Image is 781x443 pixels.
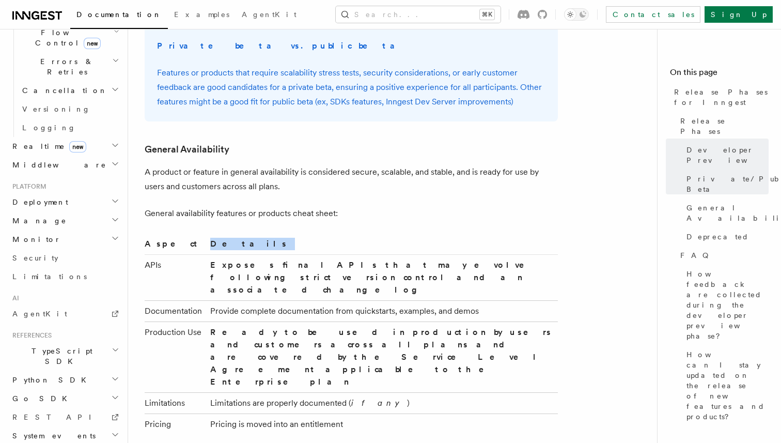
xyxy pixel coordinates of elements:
button: Realtimenew [8,137,121,156]
a: Examples [168,3,236,28]
a: Release Phases for Inngest [670,83,769,112]
strong: Exposes final APIs that may evolve following strict version control and an associated changelog [210,260,539,295]
a: Private/Public Beta [682,170,769,198]
a: Security [8,249,121,267]
a: Deprecated [682,227,769,246]
span: Logging [22,124,76,132]
kbd: ⌘K [480,9,494,20]
span: References [8,331,52,340]
p: General availability features or products cheat sheet: [145,206,558,221]
a: How feedback are collected during the developer preview phase? [682,265,769,345]
td: Documentation [145,300,206,322]
a: How can I stay updated on the release of new features and products? [682,345,769,426]
a: Release Phases [676,112,769,141]
button: TypeScript SDK [8,342,121,371]
th: Aspect [145,237,206,255]
a: Documentation [70,3,168,29]
a: Limitations [8,267,121,286]
a: Developer Preview [682,141,769,170]
span: Release Phases [680,116,769,136]
a: General Availability [682,198,769,227]
button: Cancellation [18,81,121,100]
td: Pricing is moved into an entitlement [206,414,558,435]
button: Python SDK [8,371,121,389]
span: Errors & Retries [18,56,112,77]
span: System events [8,431,96,441]
td: Limitations [145,392,206,414]
span: Flow Control [18,27,114,48]
span: Developer Preview [686,145,773,165]
span: Monitor [8,234,61,245]
span: Deprecated [686,232,749,242]
td: APIs [145,254,206,300]
span: Manage [8,216,67,226]
strong: Ready to be used in production by users and customers across all plans and are covered by the Ser... [210,327,552,387]
span: Examples [174,10,229,19]
span: FAQ [680,250,714,261]
td: Limitations are properly documented ( ) [206,392,558,414]
a: AgentKit [236,3,303,28]
span: new [84,38,101,49]
a: Logging [18,118,121,137]
a: AgentKit [8,304,121,323]
span: AgentKit [242,10,296,19]
span: new [69,141,86,152]
button: Deployment [8,193,121,211]
span: Cancellation [18,85,107,96]
span: Release Phases for Inngest [674,87,769,108]
span: Platform [8,182,46,191]
button: Middleware [8,156,121,174]
span: Middleware [8,160,106,170]
p: Features or products that require scalability stress tests, security considerations, or early cus... [157,66,545,109]
button: Toggle dark mode [564,8,589,21]
span: Limitations [12,272,87,281]
a: Contact sales [606,6,700,23]
strong: Private beta vs. public beta [157,41,407,51]
span: How feedback are collected during the developer preview phase? [686,269,769,341]
a: General Availability [145,142,229,157]
span: Go SDK [8,393,73,404]
span: Documentation [76,10,162,19]
span: REST API [12,413,100,421]
button: Go SDK [8,389,121,408]
a: Versioning [18,100,121,118]
button: Monitor [8,230,121,249]
a: REST API [8,408,121,426]
span: TypeScript SDK [8,346,112,366]
span: AgentKit [12,310,67,318]
a: FAQ [676,246,769,265]
span: Versioning [22,105,90,113]
span: Deployment [8,197,68,207]
span: Security [12,254,58,262]
span: Python SDK [8,375,92,385]
button: Manage [8,211,121,230]
button: Flow Controlnew [18,23,121,52]
a: Sign Up [705,6,773,23]
span: AI [8,294,19,302]
h4: On this page [670,66,769,83]
td: Provide complete documentation from quickstarts, examples, and demos [206,300,558,322]
button: Errors & Retries [18,52,121,81]
p: A product or feature in general availability is considered secure, scalable, and stable, and is r... [145,165,558,194]
button: Search...⌘K [336,6,501,23]
th: Details [206,237,558,255]
span: Realtime [8,141,86,151]
td: Pricing [145,414,206,435]
em: if any [351,398,407,408]
td: Production Use [145,322,206,392]
span: How can I stay updated on the release of new features and products? [686,349,769,422]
